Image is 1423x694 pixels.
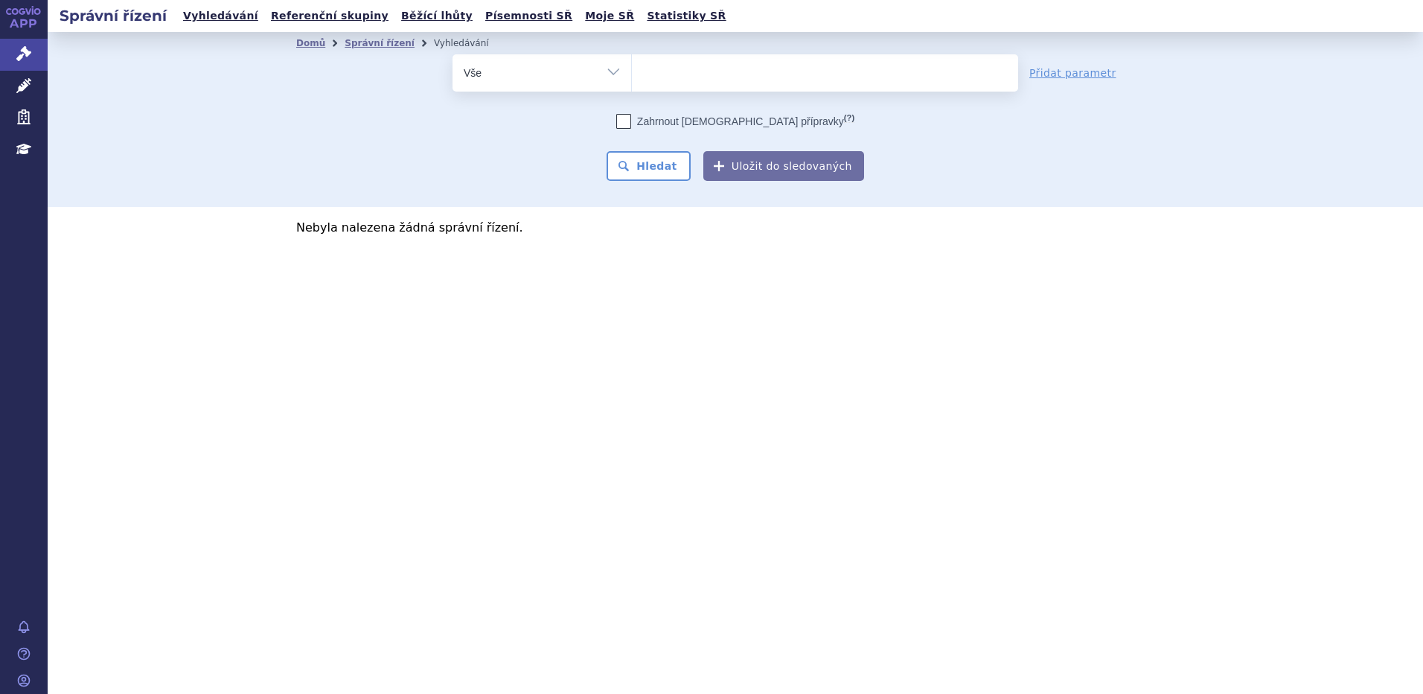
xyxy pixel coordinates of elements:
[179,6,263,26] a: Vyhledávání
[434,32,508,54] li: Vyhledávání
[296,222,1174,234] p: Nebyla nalezena žádná správní řízení.
[1029,66,1116,80] a: Přidat parametr
[296,38,325,48] a: Domů
[48,5,179,26] h2: Správní řízení
[266,6,393,26] a: Referenční skupiny
[397,6,477,26] a: Běžící lhůty
[616,114,854,129] label: Zahrnout [DEMOGRAPHIC_DATA] přípravky
[703,151,864,181] button: Uložit do sledovaných
[345,38,415,48] a: Správní řízení
[607,151,691,181] button: Hledat
[642,6,730,26] a: Statistiky SŘ
[481,6,577,26] a: Písemnosti SŘ
[844,113,854,123] abbr: (?)
[581,6,639,26] a: Moje SŘ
